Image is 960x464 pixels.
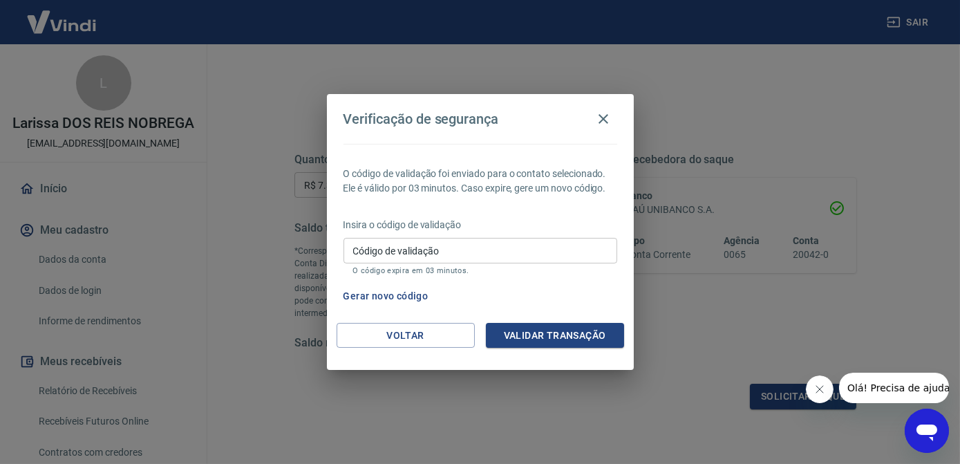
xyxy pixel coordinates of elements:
p: O código de validação foi enviado para o contato selecionado. Ele é válido por 03 minutos. Caso e... [343,167,617,196]
span: Olá! Precisa de ajuda? [8,10,116,21]
button: Validar transação [486,323,624,349]
button: Gerar novo código [338,284,434,309]
p: Insira o código de validação [343,218,617,232]
h4: Verificação de segurança [343,111,499,127]
iframe: Mensagem da empresa [839,373,949,403]
iframe: Fechar mensagem [806,375,834,403]
p: O código expira em 03 minutos. [353,266,608,275]
iframe: Botão para abrir a janela de mensagens [905,409,949,453]
button: Voltar [337,323,475,349]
